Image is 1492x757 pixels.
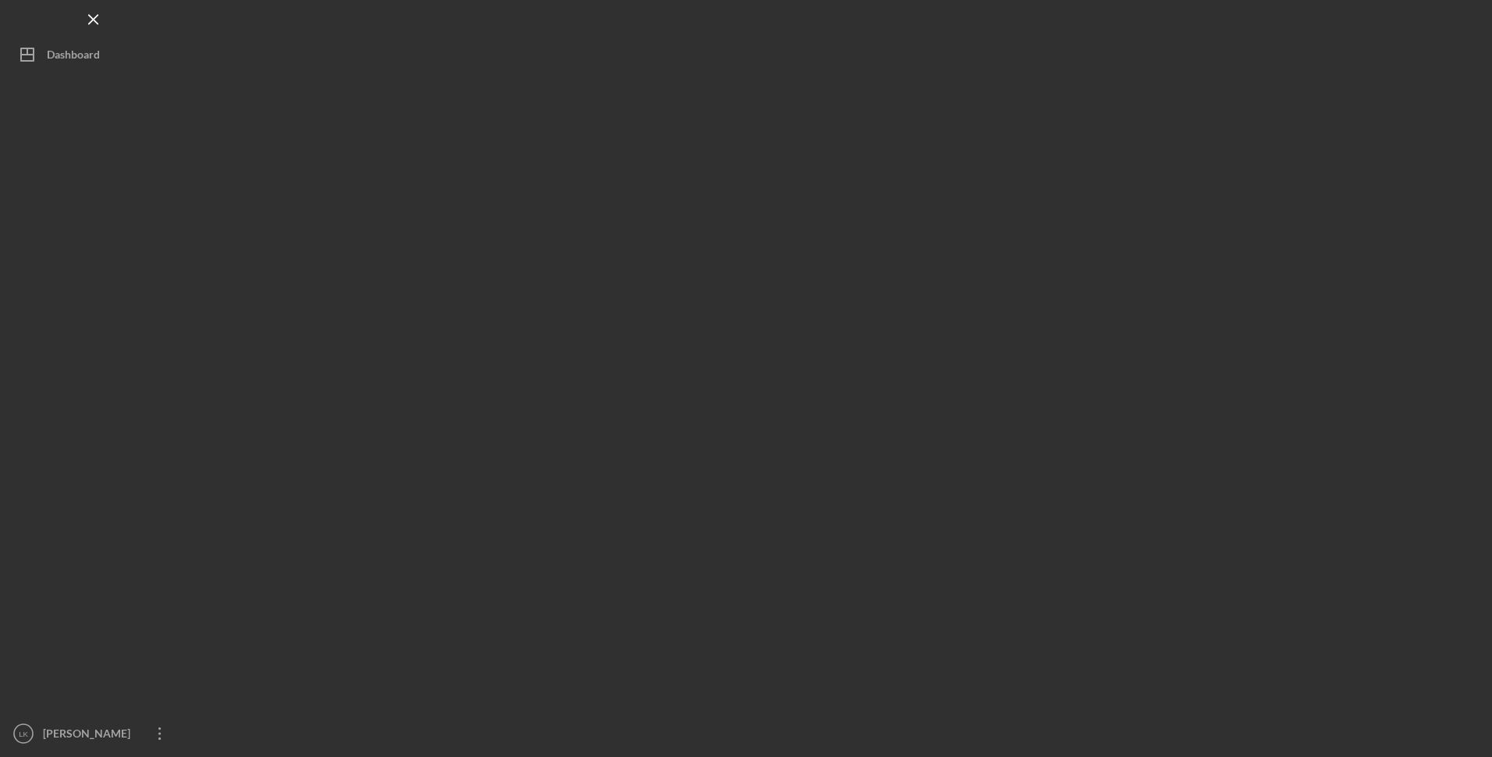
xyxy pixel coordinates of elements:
[19,730,28,738] text: LK
[47,39,100,74] div: Dashboard
[8,718,179,749] button: LK[PERSON_NAME]
[39,718,140,753] div: [PERSON_NAME]
[8,39,179,70] button: Dashboard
